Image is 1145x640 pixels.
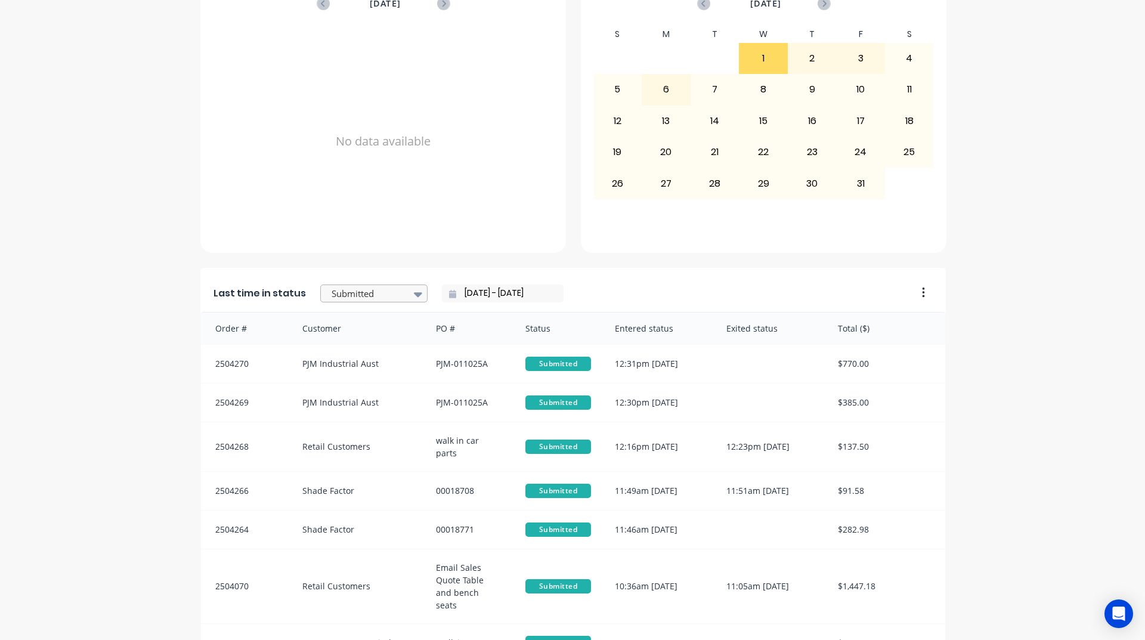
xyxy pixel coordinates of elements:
[714,313,826,344] div: Exited status
[714,549,826,623] div: 11:05am [DATE]
[837,44,884,73] div: 3
[788,168,836,198] div: 30
[826,472,945,510] div: $91.58
[885,26,934,43] div: S
[201,511,290,549] div: 2504264
[739,106,787,136] div: 15
[739,137,787,167] div: 22
[603,345,714,383] div: 12:31pm [DATE]
[424,345,513,383] div: PJM-011025A
[201,313,290,344] div: Order #
[424,472,513,510] div: 00018708
[642,75,690,104] div: 6
[525,484,591,498] span: Submitted
[290,345,425,383] div: PJM Industrial Aust
[525,522,591,537] span: Submitted
[837,168,884,198] div: 31
[739,44,787,73] div: 1
[290,384,425,422] div: PJM Industrial Aust
[290,511,425,549] div: Shade Factor
[603,511,714,549] div: 11:46am [DATE]
[1104,599,1133,628] div: Open Intercom Messenger
[788,137,836,167] div: 23
[213,26,553,257] div: No data available
[826,549,945,623] div: $1,447.18
[603,384,714,422] div: 12:30pm [DATE]
[603,313,714,344] div: Entered status
[826,511,945,549] div: $282.98
[593,26,642,43] div: S
[714,422,826,471] div: 12:23pm [DATE]
[201,549,290,623] div: 2504070
[836,26,885,43] div: F
[886,137,933,167] div: 25
[714,472,826,510] div: 11:51am [DATE]
[691,75,739,104] div: 7
[642,137,690,167] div: 20
[201,472,290,510] div: 2504266
[290,472,425,510] div: Shade Factor
[788,75,836,104] div: 9
[826,313,945,344] div: Total ($)
[826,345,945,383] div: $770.00
[603,549,714,623] div: 10:36am [DATE]
[886,44,933,73] div: 4
[594,137,642,167] div: 19
[826,384,945,422] div: $385.00
[603,472,714,510] div: 11:49am [DATE]
[739,75,787,104] div: 8
[886,75,933,104] div: 11
[525,579,591,593] span: Submitted
[525,357,591,371] span: Submitted
[594,75,642,104] div: 5
[513,313,603,344] div: Status
[788,26,837,43] div: T
[525,440,591,454] span: Submitted
[424,384,513,422] div: PJM-011025A
[691,168,739,198] div: 28
[642,106,690,136] div: 13
[594,106,642,136] div: 12
[788,106,836,136] div: 16
[642,168,690,198] div: 27
[886,106,933,136] div: 18
[213,286,306,301] span: Last time in status
[788,44,836,73] div: 2
[837,137,884,167] div: 24
[456,285,559,302] input: Filter by date
[739,26,788,43] div: W
[691,26,739,43] div: T
[424,313,513,344] div: PO #
[290,313,425,344] div: Customer
[424,422,513,471] div: walk in car parts
[837,106,884,136] div: 17
[201,384,290,422] div: 2504269
[826,422,945,471] div: $137.50
[201,422,290,471] div: 2504268
[691,137,739,167] div: 21
[642,26,691,43] div: M
[691,106,739,136] div: 14
[290,549,425,623] div: Retail Customers
[739,168,787,198] div: 29
[424,511,513,549] div: 00018771
[424,549,513,623] div: Email Sales Quote Table and bench seats
[201,345,290,383] div: 2504270
[603,422,714,471] div: 12:16pm [DATE]
[594,168,642,198] div: 26
[290,422,425,471] div: Retail Customers
[837,75,884,104] div: 10
[525,395,591,410] span: Submitted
